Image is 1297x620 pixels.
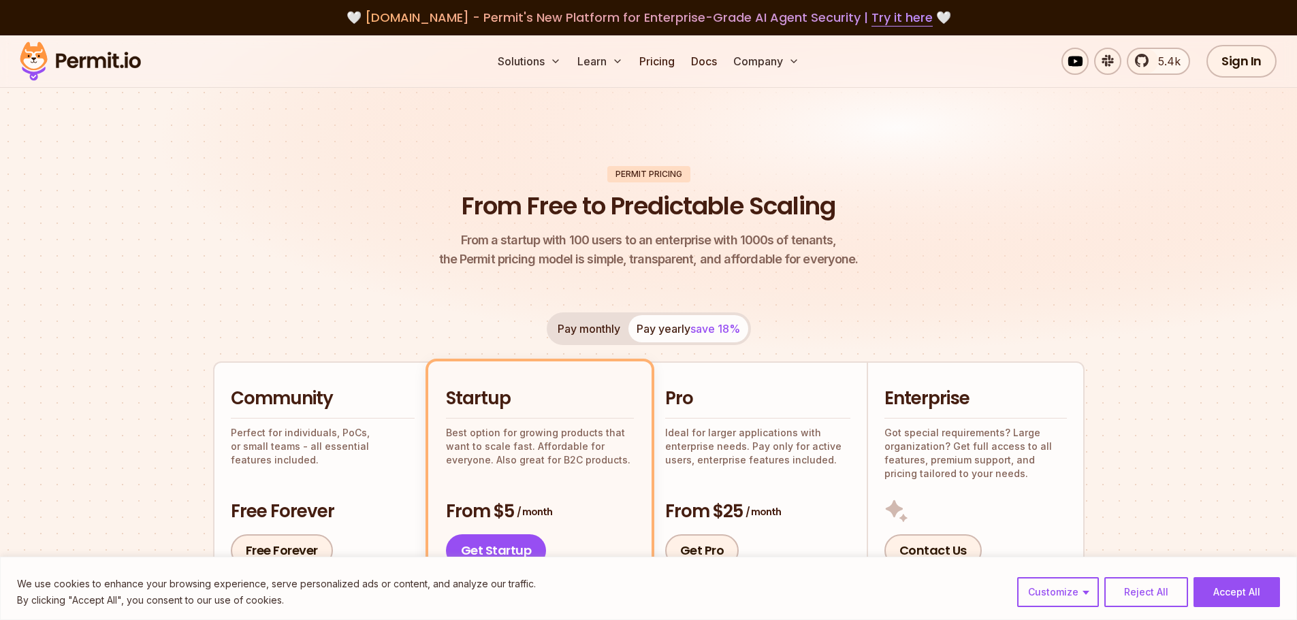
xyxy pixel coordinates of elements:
a: 5.4k [1127,48,1190,75]
a: Get Pro [665,534,739,567]
h3: Free Forever [231,500,415,523]
button: Solutions [492,48,566,75]
button: Pay monthly [549,315,628,342]
p: Best option for growing products that want to scale fast. Affordable for everyone. Also great for... [446,426,634,467]
div: Permit Pricing [607,166,690,182]
button: Customize [1017,577,1099,607]
span: / month [746,505,781,519]
img: Permit logo [14,38,147,84]
span: [DOMAIN_NAME] - Permit's New Platform for Enterprise-Grade AI Agent Security | [365,9,933,26]
h2: Pro [665,387,850,410]
div: 🤍 🤍 [33,8,1264,27]
p: the Permit pricing model is simple, transparent, and affordable for everyone. [439,231,859,269]
button: Learn [572,48,628,75]
a: Free Forever [231,534,333,567]
h2: Enterprise [884,387,1067,410]
h3: From $5 [446,500,634,523]
h2: Community [231,387,415,410]
h3: From $25 [665,500,850,523]
button: Company [728,48,805,75]
button: Reject All [1104,577,1188,607]
p: We use cookies to enhance your browsing experience, serve personalized ads or content, and analyz... [17,576,536,592]
h1: From Free to Predictable Scaling [462,191,835,223]
a: Docs [686,48,722,75]
p: Ideal for larger applications with enterprise needs. Pay only for active users, enterprise featur... [665,426,850,467]
a: Get Startup [446,534,547,567]
p: Got special requirements? Large organization? Get full access to all features, premium support, a... [884,426,1067,480]
h2: Startup [446,387,634,410]
a: Contact Us [884,534,982,567]
span: / month [517,505,552,519]
button: Accept All [1194,577,1280,607]
span: From a startup with 100 users to an enterprise with 1000s of tenants, [439,231,859,250]
p: By clicking "Accept All", you consent to our use of cookies. [17,592,536,608]
p: Perfect for individuals, PoCs, or small teams - all essential features included. [231,426,415,467]
span: 5.4k [1150,53,1181,69]
a: Pricing [634,48,680,75]
a: Sign In [1206,45,1277,78]
a: Try it here [871,9,933,27]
